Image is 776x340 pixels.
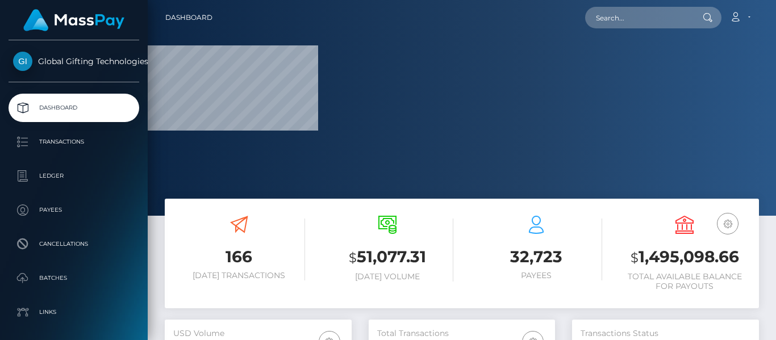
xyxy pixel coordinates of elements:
[165,6,212,30] a: Dashboard
[9,230,139,258] a: Cancellations
[9,298,139,326] a: Links
[173,328,343,339] h5: USD Volume
[23,9,124,31] img: MassPay Logo
[349,250,357,266] small: $
[13,202,135,219] p: Payees
[13,304,135,321] p: Links
[13,99,135,116] p: Dashboard
[13,52,32,71] img: Global Gifting Technologies Inc
[470,246,602,268] h3: 32,723
[631,250,639,266] small: $
[322,246,454,269] h3: 51,077.31
[585,7,692,28] input: Search...
[9,56,139,66] span: Global Gifting Technologies Inc
[322,272,454,282] h6: [DATE] Volume
[619,272,751,291] h6: Total Available Balance for Payouts
[377,328,547,339] h5: Total Transactions
[173,271,305,280] h6: [DATE] Transactions
[9,264,139,292] a: Batches
[470,271,602,280] h6: Payees
[9,196,139,224] a: Payees
[13,270,135,287] p: Batches
[9,94,139,122] a: Dashboard
[13,236,135,253] p: Cancellations
[13,167,135,184] p: Ledger
[9,162,139,190] a: Ledger
[581,328,750,339] h5: Transactions Status
[9,128,139,156] a: Transactions
[13,133,135,150] p: Transactions
[619,246,751,269] h3: 1,495,098.66
[173,246,305,268] h3: 166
